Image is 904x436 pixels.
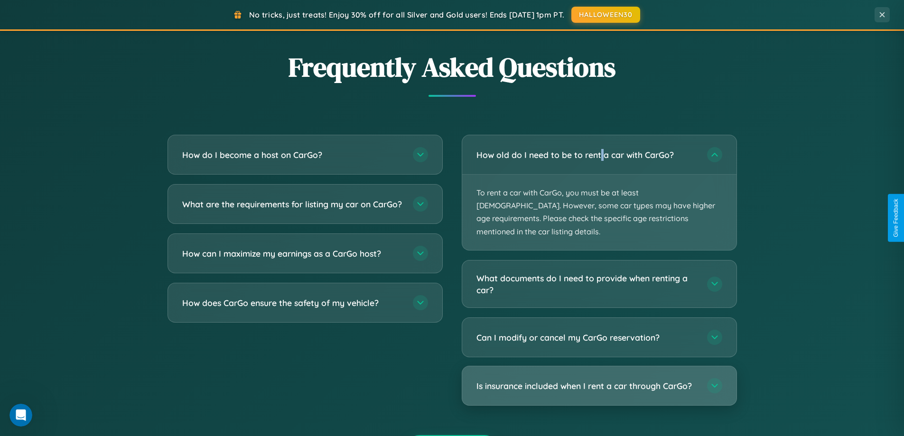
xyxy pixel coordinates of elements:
[893,199,899,237] div: Give Feedback
[9,404,32,427] iframe: Intercom live chat
[476,272,698,296] h3: What documents do I need to provide when renting a car?
[182,297,403,309] h3: How does CarGo ensure the safety of my vehicle?
[476,332,698,343] h3: Can I modify or cancel my CarGo reservation?
[182,198,403,210] h3: What are the requirements for listing my car on CarGo?
[476,149,698,161] h3: How old do I need to be to rent a car with CarGo?
[249,10,564,19] span: No tricks, just treats! Enjoy 30% off for all Silver and Gold users! Ends [DATE] 1pm PT.
[476,380,698,392] h3: Is insurance included when I rent a car through CarGo?
[168,49,737,85] h2: Frequently Asked Questions
[182,248,403,260] h3: How can I maximize my earnings as a CarGo host?
[182,149,403,161] h3: How do I become a host on CarGo?
[462,175,736,250] p: To rent a car with CarGo, you must be at least [DEMOGRAPHIC_DATA]. However, some car types may ha...
[571,7,640,23] button: HALLOWEEN30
